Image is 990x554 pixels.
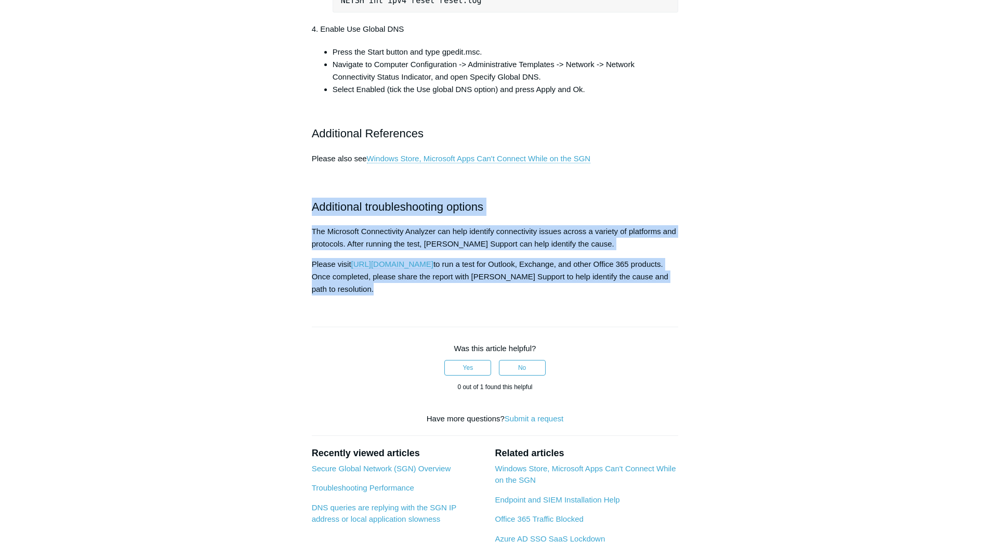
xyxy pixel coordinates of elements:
a: Office 365 Traffic Blocked [495,514,583,523]
li: Navigate to Computer Configuration -> Administrative Templates -> Network -> Network Connectivity... [333,58,679,83]
a: [URL][DOMAIN_NAME] [351,260,433,269]
span: 0 out of 1 found this helpful [457,383,532,391]
h2: Additional troubleshooting options [312,198,679,216]
div: Have more questions? [312,413,679,425]
li: Select Enabled (tick the Use global DNS option) and press Apply and Ok. [333,83,679,96]
h2: Related articles [495,446,678,460]
p: 4. Enable Use Global DNS [312,23,679,35]
button: This article was helpful [444,360,491,376]
button: This article was not helpful [499,360,546,376]
a: Secure Global Network (SGN) Overview [312,464,451,473]
a: Windows Store, Microsoft Apps Can't Connect While on the SGN [495,464,676,485]
p: Please also see [312,152,679,190]
span: Was this article helpful? [454,344,536,353]
a: Submit a request [505,414,563,423]
a: Troubleshooting Performance [312,483,414,492]
h2: Additional References [312,106,679,143]
p: The Microsoft Connectivity Analyzer can help identify connectivity issues across a variety of pla... [312,225,679,250]
a: DNS queries are replying with the SGN IP address or local application slowness [312,503,456,524]
h2: Recently viewed articles [312,446,485,460]
a: Windows Store, Microsoft Apps Can't Connect While on the SGN [367,154,591,163]
li: Press the Start button and type gpedit.msc. [333,46,679,58]
a: Azure AD SSO SaaS Lockdown [495,534,605,543]
p: Please visit to run a test for Outlook, Exchange, and other Office 365 products. Once completed, ... [312,258,679,295]
a: Endpoint and SIEM Installation Help [495,495,619,504]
